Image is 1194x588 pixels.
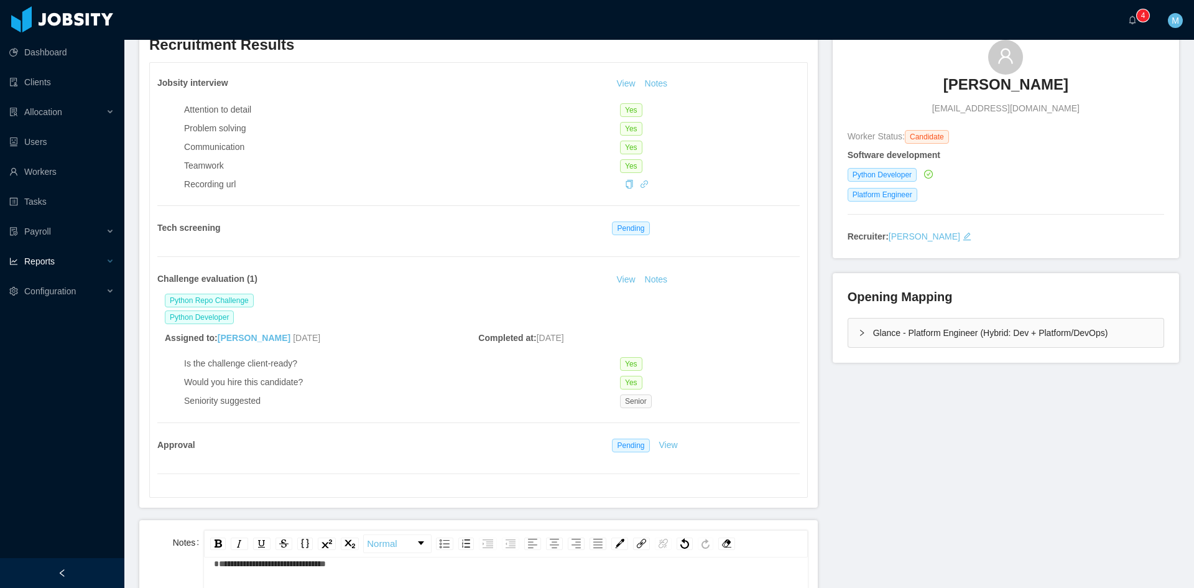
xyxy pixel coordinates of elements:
[590,538,606,550] div: Justify
[363,534,432,553] div: rdw-dropdown
[184,103,620,116] div: Attention to detail
[620,141,642,154] span: Yes
[341,538,359,550] div: Subscript
[943,75,1068,102] a: [PERSON_NAME]
[620,103,642,117] span: Yes
[625,178,634,191] div: Copy
[848,150,940,160] strong: Software development
[620,376,642,390] span: Yes
[157,274,257,284] strong: Challenge evaluation (1)
[612,274,639,284] a: View
[184,141,620,154] div: Communication
[655,440,682,450] a: View
[458,538,474,550] div: Ordered
[173,538,204,548] label: Notes
[293,333,320,343] span: [DATE]
[9,40,114,65] a: icon: pie-chartDashboard
[963,232,971,241] i: icon: edit
[932,102,1080,115] span: [EMAIL_ADDRESS][DOMAIN_NAME]
[9,108,18,116] i: icon: solution
[848,288,953,306] h4: Opening Mapping
[24,226,51,236] span: Payroll
[157,223,221,233] strong: Tech screening
[655,538,672,550] div: Unlink
[524,538,541,550] div: Left
[716,534,738,553] div: rdw-remove-control
[184,159,620,172] div: Teamwork
[922,169,933,179] a: icon: check-circle
[568,538,585,550] div: Right
[184,376,620,389] div: Would you hire this candidate?
[620,122,642,136] span: Yes
[674,534,716,553] div: rdw-history-control
[218,333,290,343] a: [PERSON_NAME]
[433,534,522,553] div: rdw-list-control
[1172,13,1179,28] span: M
[165,333,293,343] strong: Assigned to:
[609,534,631,553] div: rdw-color-picker
[478,333,536,343] strong: Completed at:
[9,159,114,184] a: icon: userWorkers
[997,47,1014,65] i: icon: user
[253,538,271,550] div: Underline
[231,538,248,550] div: Italic
[9,287,18,296] i: icon: setting
[905,130,949,144] span: Candidate
[184,122,620,135] div: Problem solving
[24,286,76,296] span: Configuration
[537,333,564,343] span: [DATE]
[620,159,642,173] span: Yes
[297,538,313,550] div: Monospace
[1128,16,1137,24] i: icon: bell
[210,538,226,550] div: Bold
[157,78,228,88] strong: Jobsity interview
[677,538,693,550] div: Undo
[9,189,114,214] a: icon: profileTasks
[165,294,254,307] span: Python Repo Challenge
[502,538,519,550] div: Outdent
[625,180,634,189] i: icon: copy
[620,357,642,371] span: Yes
[848,319,1164,347] div: icon: rightGlance - Platform Engineer (Hybrid: Dev + Platform/DevOps)
[848,168,917,182] span: Python Developer
[436,538,453,550] div: Unordered
[546,538,563,550] div: Center
[318,538,336,550] div: Superscript
[943,75,1068,95] h3: [PERSON_NAME]
[157,440,195,450] strong: Approval
[275,538,292,550] div: Strikethrough
[367,531,397,556] span: Normal
[165,310,234,324] span: Python Developer
[184,357,620,370] div: Is the challenge client-ready?
[364,535,431,553] a: Block Type
[9,227,18,236] i: icon: file-protect
[24,256,55,266] span: Reports
[858,329,866,337] i: icon: right
[24,107,62,117] span: Allocation
[184,394,620,408] div: Seniority suggested
[522,534,609,553] div: rdw-textalign-control
[718,538,735,550] div: Remove
[640,179,649,189] a: icon: link
[924,170,933,179] i: icon: check-circle
[612,222,649,235] span: Pending
[149,35,808,55] h3: Recruitment Results
[640,273,673,287] button: Notes
[612,78,639,88] a: View
[848,131,905,141] span: Worker Status:
[640,180,649,189] i: icon: link
[633,538,650,550] div: Link
[184,178,620,191] div: Recording url
[208,534,361,553] div: rdw-inline-control
[479,538,497,550] div: Indent
[9,70,114,95] a: icon: auditClients
[361,534,433,553] div: rdw-block-control
[9,257,18,266] i: icon: line-chart
[620,394,652,408] span: Senior
[9,129,114,154] a: icon: robotUsers
[204,530,807,558] div: rdw-toolbar
[612,439,649,452] span: Pending
[848,188,917,202] span: Platform Engineer
[848,231,889,241] strong: Recruiter:
[889,231,960,241] a: [PERSON_NAME]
